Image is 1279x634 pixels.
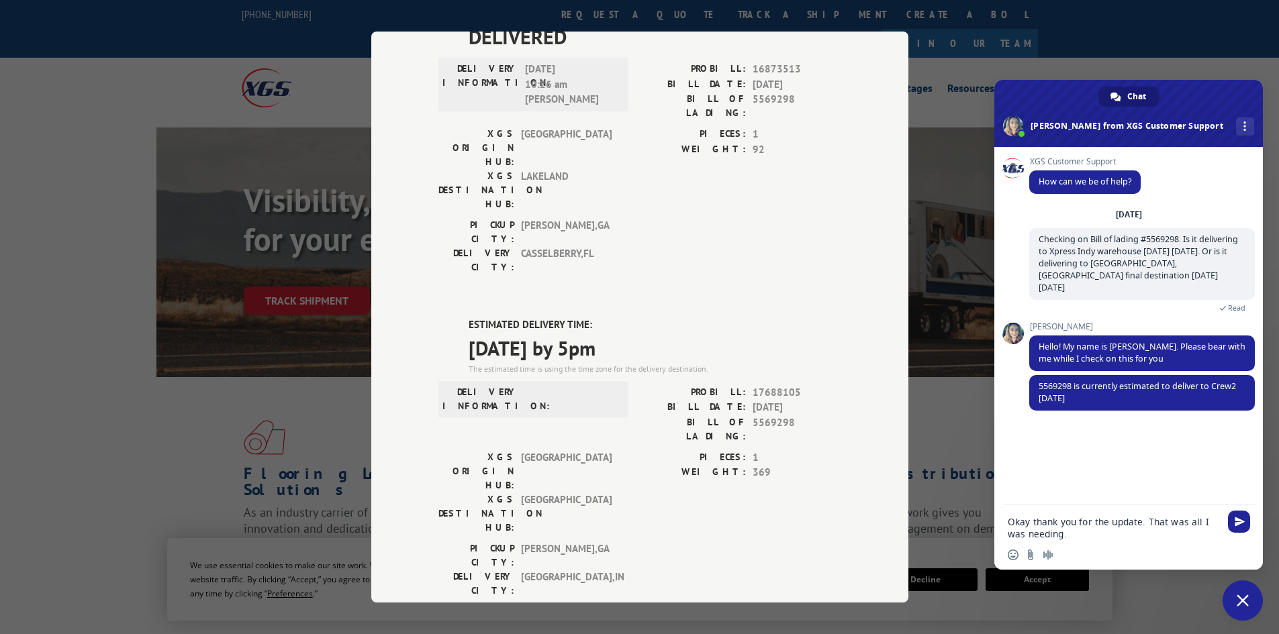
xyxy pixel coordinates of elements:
[753,127,841,142] span: 1
[640,415,746,443] label: BILL OF LADING:
[1098,87,1159,107] div: Chat
[1039,380,1236,404] span: 5569298 is currently estimated to deliver to Crew2 [DATE]
[438,169,514,211] label: XGS DESTINATION HUB:
[442,62,518,107] label: DELIVERY INFORMATION:
[438,541,514,570] label: PICKUP CITY:
[640,450,746,466] label: PIECES:
[753,415,841,443] span: 5569298
[521,570,612,598] span: [GEOGRAPHIC_DATA] , IN
[521,450,612,492] span: [GEOGRAPHIC_DATA]
[1008,516,1220,540] textarea: Compose your message...
[469,363,841,375] div: The estimated time is using the time zone for the delivery destination.
[521,492,612,535] span: [GEOGRAPHIC_DATA]
[1039,341,1245,364] span: Hello! My name is [PERSON_NAME]. Please bear with me while I check on this for you
[438,127,514,169] label: XGS ORIGIN HUB:
[521,246,612,274] span: CASSELBERRY , FL
[438,570,514,598] label: DELIVERY CITY:
[640,385,746,401] label: PROBILL:
[521,541,612,570] span: [PERSON_NAME] , GA
[640,400,746,415] label: BILL DATE:
[1025,549,1036,560] span: Send a file
[469,21,841,52] span: DELIVERED
[521,218,612,246] span: [PERSON_NAME] , GA
[521,169,612,211] span: LAKELAND
[1228,303,1245,313] span: Read
[1116,211,1142,219] div: [DATE]
[1043,549,1053,560] span: Audio message
[442,385,518,413] label: DELIVERY INFORMATION:
[753,465,841,480] span: 369
[1039,233,1238,293] span: Checking on Bill of lading #5569298. Is it delivering to Xpress Indy warehouse [DATE] [DATE]. Or ...
[1236,117,1254,136] div: More channels
[469,317,841,333] label: ESTIMATED DELIVERY TIME:
[438,218,514,246] label: PICKUP CITY:
[1228,511,1250,533] span: Send
[1127,87,1146,107] span: Chat
[469,333,841,363] span: [DATE] by 5pm
[438,450,514,492] label: XGS ORIGIN HUB:
[640,92,746,120] label: BILL OF LADING:
[640,62,746,77] label: PROBILL:
[753,77,841,93] span: [DATE]
[753,400,841,415] span: [DATE]
[640,465,746,480] label: WEIGHT:
[521,127,612,169] span: [GEOGRAPHIC_DATA]
[640,127,746,142] label: PIECES:
[525,62,616,107] span: [DATE] 10:26 am [PERSON_NAME]
[1029,157,1141,166] span: XGS Customer Support
[1008,549,1019,560] span: Insert an emoji
[1223,580,1263,621] div: Close chat
[438,492,514,535] label: XGS DESTINATION HUB:
[753,62,841,77] span: 16873513
[753,385,841,401] span: 17688105
[753,142,841,158] span: 92
[1039,176,1131,187] span: How can we be of help?
[753,450,841,466] span: 1
[1029,322,1255,331] span: [PERSON_NAME]
[438,246,514,274] label: DELIVERY CITY:
[640,142,746,158] label: WEIGHT:
[753,92,841,120] span: 5569298
[640,77,746,93] label: BILL DATE:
